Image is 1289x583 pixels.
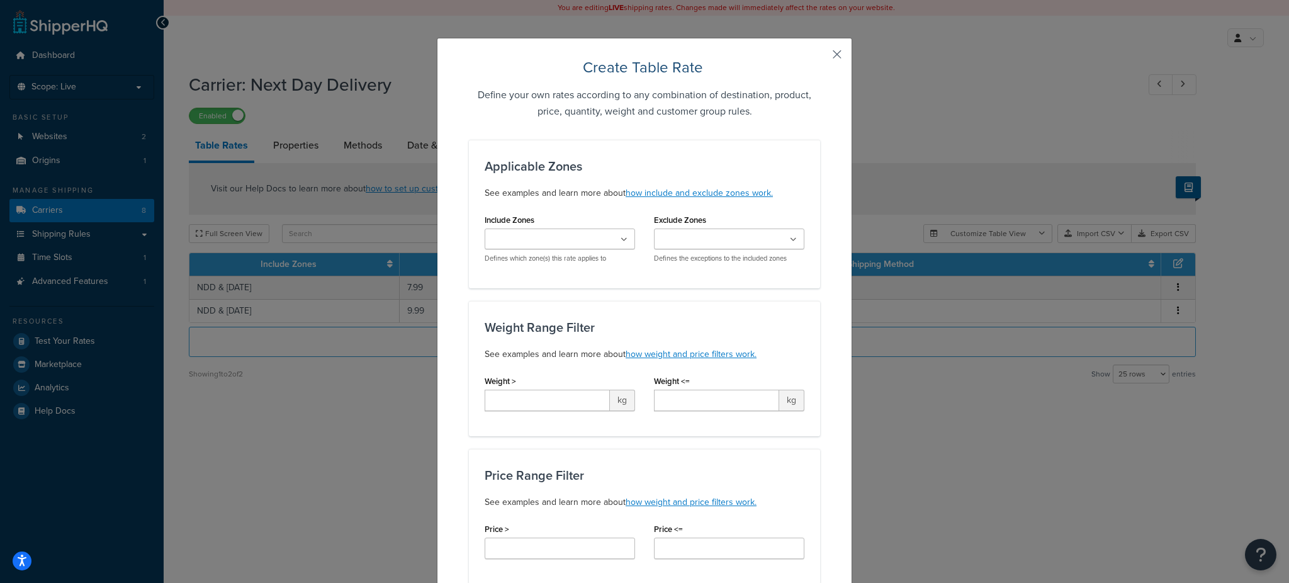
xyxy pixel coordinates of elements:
p: See examples and learn more about [485,495,804,510]
label: Weight <= [654,376,690,386]
a: how include and exclude zones work. [626,186,773,200]
h3: Price Range Filter [485,468,804,482]
h2: Create Table Rate [469,57,820,77]
span: kg [610,390,635,411]
label: Price <= [654,524,683,534]
span: kg [779,390,804,411]
p: Defines the exceptions to the included zones [654,254,804,263]
label: Include Zones [485,215,534,225]
a: how weight and price filters work. [626,495,757,509]
p: See examples and learn more about [485,347,804,362]
label: Exclude Zones [654,215,706,225]
h5: Define your own rates according to any combination of destination, product, price, quantity, weig... [469,87,820,120]
a: how weight and price filters work. [626,348,757,361]
p: See examples and learn more about [485,186,804,201]
label: Price > [485,524,509,534]
h3: Applicable Zones [485,159,804,173]
p: Defines which zone(s) this rate applies to [485,254,635,263]
label: Weight > [485,376,516,386]
h3: Weight Range Filter [485,320,804,334]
